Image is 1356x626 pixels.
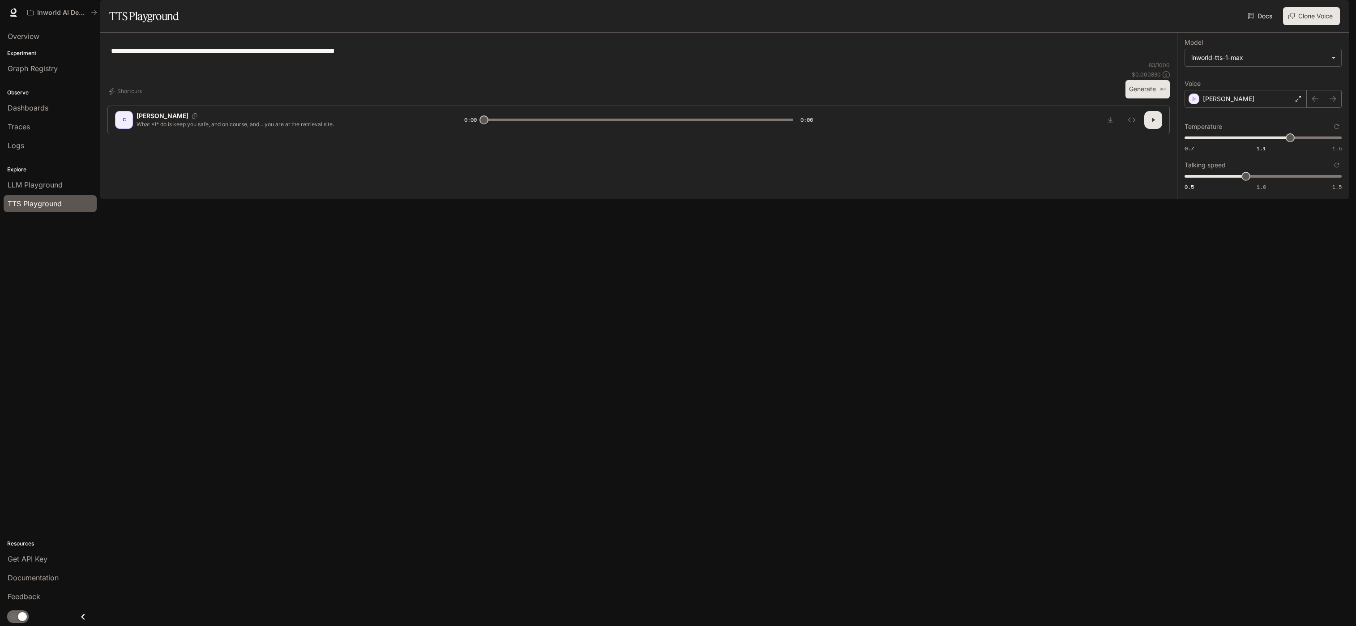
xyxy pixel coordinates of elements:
p: ⌘⏎ [1159,87,1166,92]
p: Voice [1185,81,1201,87]
span: 0:06 [800,115,813,124]
span: 1.5 [1332,145,1342,152]
button: Inspect [1123,111,1141,129]
p: $ 0.000830 [1132,71,1161,78]
p: Talking speed [1185,162,1226,168]
p: 83 / 1000 [1149,61,1170,69]
button: Reset to default [1332,160,1342,170]
span: 0.5 [1185,183,1194,191]
span: 0:00 [464,115,477,124]
span: 1.5 [1332,183,1342,191]
div: inworld-tts-1-max [1185,49,1341,66]
p: Temperature [1185,123,1222,130]
button: Clone Voice [1283,7,1340,25]
iframe: Intercom live chat [1326,596,1347,617]
div: C [117,113,131,127]
span: 1.1 [1257,145,1266,152]
button: Generate⌘⏎ [1125,80,1170,98]
button: Download audio [1101,111,1119,129]
button: All workspaces [23,4,101,21]
a: Docs [1246,7,1276,25]
span: 1.0 [1257,183,1266,191]
button: Shortcuts [107,84,145,98]
button: Copy Voice ID [188,113,201,119]
div: inworld-tts-1-max [1191,53,1327,62]
button: Reset to default [1332,122,1342,132]
p: Inworld AI Demos [37,9,87,17]
p: What *I* do is keep you safe, and on course, and... you are at the retrieval site. [137,120,443,128]
h1: TTS Playground [109,7,179,25]
p: Model [1185,39,1203,46]
p: [PERSON_NAME] [137,111,188,120]
p: [PERSON_NAME] [1203,94,1254,103]
span: 0.7 [1185,145,1194,152]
